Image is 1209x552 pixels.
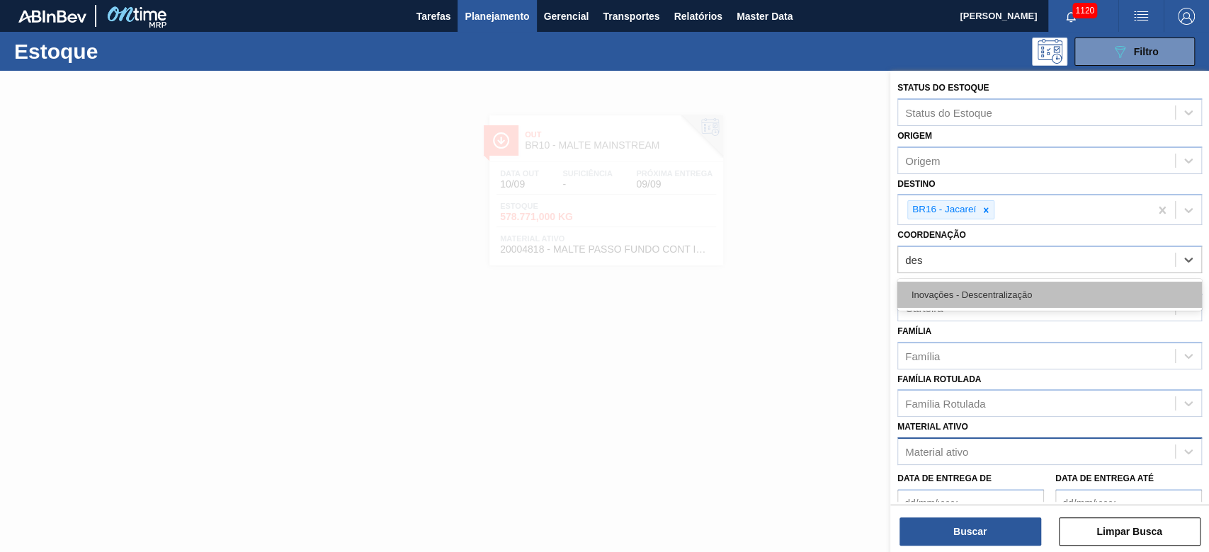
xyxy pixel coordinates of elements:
button: Filtro [1074,38,1195,66]
span: Master Data [737,8,793,25]
h1: Estoque [14,43,222,59]
label: Carteira [897,278,941,288]
label: Data de Entrega de [897,473,992,483]
div: Família [905,350,940,362]
span: Gerencial [544,8,589,25]
div: Inovações - Descentralização [897,282,1202,308]
span: Filtro [1134,46,1159,57]
label: Destino [897,179,935,189]
label: Família Rotulada [897,374,981,384]
img: Logout [1178,8,1195,25]
div: Material ativo [905,446,968,458]
div: Origem [905,154,940,166]
input: dd/mm/yyyy [1055,489,1202,517]
div: Pogramando: nenhum usuário selecionado [1032,38,1067,66]
div: Família Rotulada [905,398,985,410]
div: BR16 - Jacareí [908,201,978,219]
label: Família [897,326,931,336]
span: 1120 [1072,3,1097,18]
label: Material ativo [897,422,968,432]
label: Data de Entrega até [1055,473,1154,483]
label: Status do Estoque [897,83,989,93]
span: Planejamento [465,8,529,25]
span: Transportes [603,8,659,25]
label: Coordenação [897,230,966,240]
img: userActions [1133,8,1150,25]
button: Notificações [1048,6,1094,26]
span: Tarefas [416,8,451,25]
label: Origem [897,131,932,141]
input: dd/mm/yyyy [897,489,1044,517]
img: TNhmsLtSVTkK8tSr43FrP2fwEKptu5GPRR3wAAAABJRU5ErkJggg== [18,10,86,23]
div: Status do Estoque [905,106,992,118]
span: Relatórios [674,8,722,25]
